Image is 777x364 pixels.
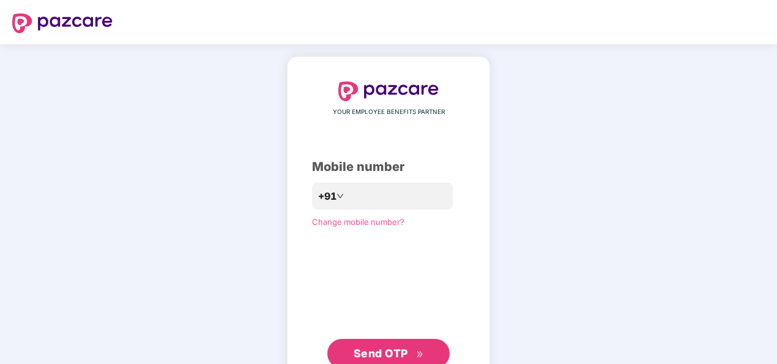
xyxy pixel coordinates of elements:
span: Send OTP [354,347,408,360]
span: double-right [416,351,424,358]
img: logo [12,13,113,33]
span: down [336,192,344,200]
span: +91 [318,189,336,204]
span: YOUR EMPLOYEE BENEFITS PARTNER [333,107,445,117]
img: logo [338,82,439,101]
div: Mobile number [312,157,465,176]
a: Change mobile number? [312,217,404,227]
